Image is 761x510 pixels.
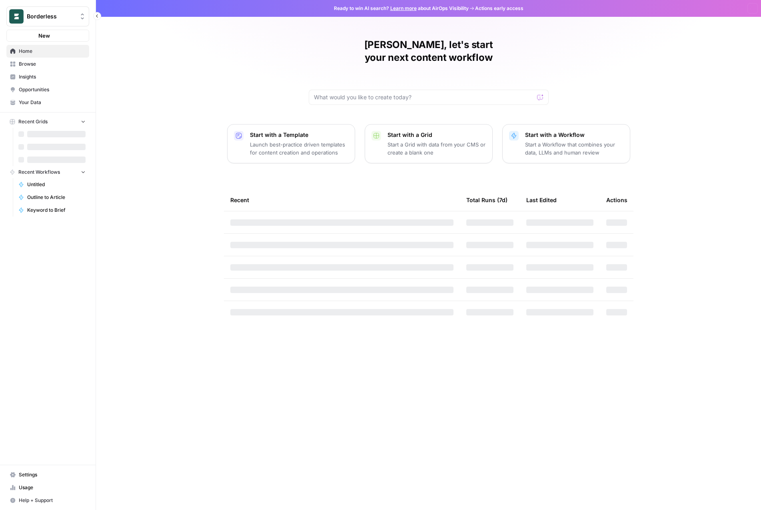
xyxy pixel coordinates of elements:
[334,5,469,12] span: Ready to win AI search? about AirOps Visibility
[27,207,86,214] span: Keyword to Brief
[6,166,89,178] button: Recent Workflows
[19,73,86,80] span: Insights
[18,169,60,176] span: Recent Workflows
[387,141,486,157] p: Start a Grid with data from your CMS or create a blank one
[250,131,348,139] p: Start with a Template
[6,468,89,481] a: Settings
[525,131,623,139] p: Start with a Workflow
[250,141,348,157] p: Launch best-practice driven templates for content creation and operations
[19,471,86,478] span: Settings
[19,48,86,55] span: Home
[15,178,89,191] a: Untitled
[6,116,89,128] button: Recent Grids
[6,58,89,70] a: Browse
[6,30,89,42] button: New
[502,124,630,163] button: Start with a WorkflowStart a Workflow that combines your data, LLMs and human review
[6,70,89,83] a: Insights
[526,189,557,211] div: Last Edited
[27,12,75,20] span: Borderless
[6,96,89,109] a: Your Data
[387,131,486,139] p: Start with a Grid
[314,93,534,101] input: What would you like to create today?
[27,194,86,201] span: Outline to Article
[230,189,453,211] div: Recent
[15,204,89,217] a: Keyword to Brief
[309,38,549,64] h1: [PERSON_NAME], let's start your next content workflow
[227,124,355,163] button: Start with a TemplateLaunch best-practice driven templates for content creation and operations
[6,45,89,58] a: Home
[19,99,86,106] span: Your Data
[6,494,89,507] button: Help + Support
[6,83,89,96] a: Opportunities
[19,497,86,504] span: Help + Support
[18,118,48,125] span: Recent Grids
[606,189,627,211] div: Actions
[525,141,623,157] p: Start a Workflow that combines your data, LLMs and human review
[19,60,86,68] span: Browse
[6,481,89,494] a: Usage
[390,5,417,11] a: Learn more
[15,191,89,204] a: Outline to Article
[466,189,507,211] div: Total Runs (7d)
[19,484,86,491] span: Usage
[475,5,523,12] span: Actions early access
[365,124,493,163] button: Start with a GridStart a Grid with data from your CMS or create a blank one
[19,86,86,93] span: Opportunities
[27,181,86,188] span: Untitled
[9,9,24,24] img: Borderless Logo
[38,32,50,40] span: New
[6,6,89,26] button: Workspace: Borderless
